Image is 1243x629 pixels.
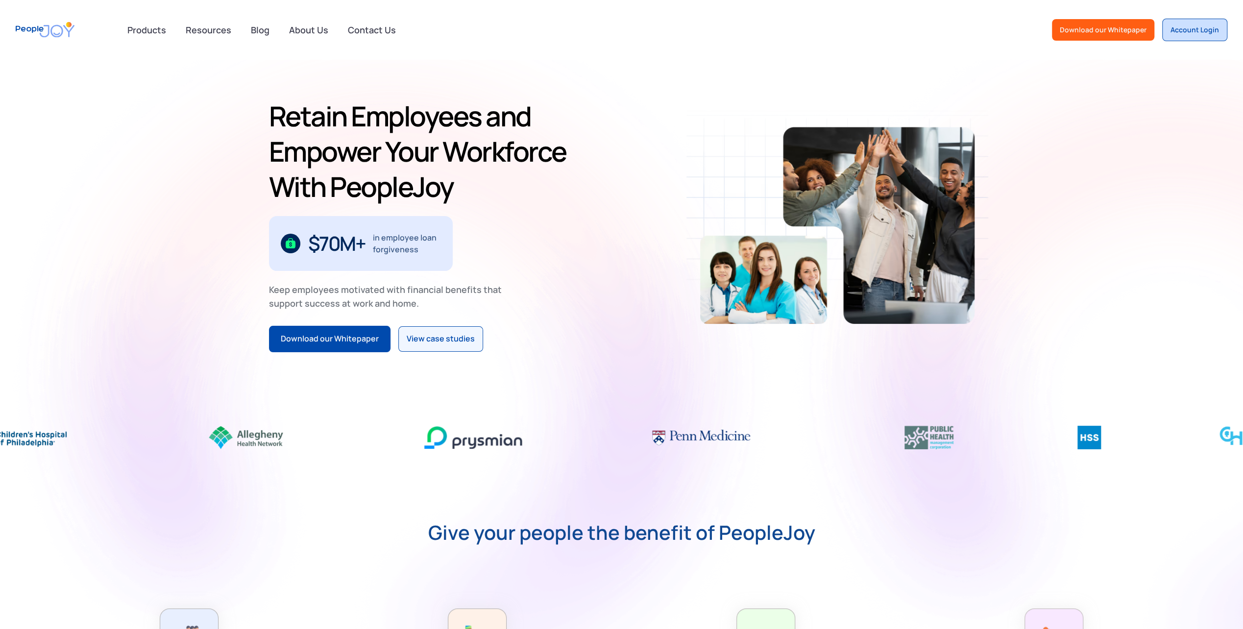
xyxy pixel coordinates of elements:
strong: Give your people the benefit of PeopleJoy [428,523,815,542]
a: Download our Whitepaper [269,326,390,352]
a: About Us [283,19,334,41]
div: Keep employees motivated with financial benefits that support success at work and home. [269,283,510,310]
img: Retain-Employees-PeopleJoy [783,127,975,324]
h1: Retain Employees and Empower Your Workforce With PeopleJoy [269,98,617,204]
a: Blog [245,19,275,41]
div: Download our Whitepaper [1060,25,1146,35]
a: Contact Us [342,19,402,41]
div: $70M+ [308,236,366,251]
a: Download our Whitepaper [1052,19,1154,41]
a: Account Login [1162,19,1227,41]
a: home [16,16,74,44]
a: Resources [180,19,237,41]
div: Account Login [1170,25,1219,35]
div: in employee loan forgiveness [373,232,441,255]
div: 1 / 3 [269,216,453,271]
img: Retain-Employees-PeopleJoy [700,236,827,324]
div: View case studies [407,333,475,345]
div: Products [122,20,172,40]
a: View case studies [398,326,483,352]
div: Download our Whitepaper [281,333,379,345]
